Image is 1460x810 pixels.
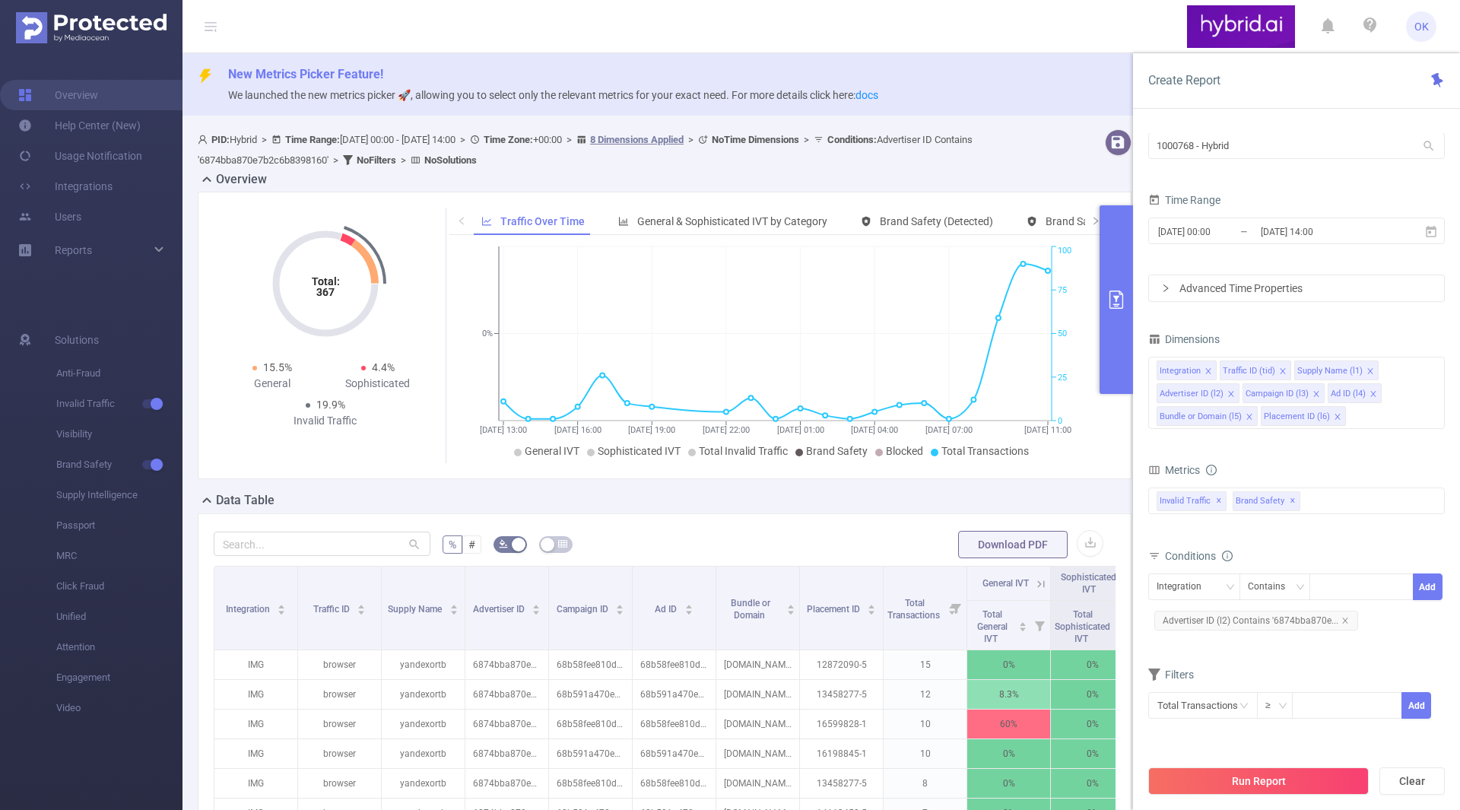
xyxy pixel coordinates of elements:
p: IMG [214,739,297,768]
p: 0% [1051,650,1134,679]
div: Sort [867,602,876,611]
div: Sort [357,602,366,611]
h2: Overview [216,170,267,189]
p: yandexortb [382,739,465,768]
p: 6874bba870e7b2c6b8398160 [465,710,548,739]
i: icon: caret-down [616,608,624,613]
span: General IVT [525,445,579,457]
i: icon: caret-up [357,602,366,607]
b: Time Range: [285,134,340,145]
span: Click Fraud [56,571,182,602]
i: icon: caret-down [1019,625,1027,630]
p: 10 [884,710,966,739]
i: Filter menu [1112,601,1134,650]
p: [DOMAIN_NAME] [716,739,799,768]
a: Help Center (New) [18,110,141,141]
span: ✕ [1216,492,1222,510]
p: 0% [967,769,1050,798]
p: 6874bba870e7b2c6b8398160 [465,739,548,768]
i: icon: line-chart [481,216,492,227]
b: No Filters [357,154,396,166]
div: Sort [615,602,624,611]
span: > [799,134,814,145]
span: > [684,134,698,145]
button: Add [1401,692,1431,719]
i: icon: caret-down [532,608,541,613]
input: End date [1259,221,1382,242]
i: icon: close [1312,390,1320,399]
li: Traffic ID (tid) [1220,361,1291,380]
p: 8.3% [967,680,1050,709]
tspan: 367 [316,286,335,298]
p: 0% [1051,680,1134,709]
i: icon: user [198,135,211,145]
p: 10 [884,739,966,768]
p: 60% [967,710,1050,739]
i: icon: down [1226,583,1235,593]
p: [DOMAIN_NAME] [716,769,799,798]
div: Ad ID (l4) [1331,384,1366,404]
p: 68b591a470e7b269ccf24290 [549,739,632,768]
a: Users [18,202,81,232]
span: ✕ [1290,492,1296,510]
span: Blocked [886,445,923,457]
b: No Solutions [424,154,477,166]
p: 68b58fee810d984a4c50eff2 [549,710,632,739]
tspan: [DATE] 07:00 [925,425,972,435]
b: PID: [211,134,230,145]
p: 15 [884,650,966,679]
div: ≥ [1265,693,1281,718]
tspan: [DATE] 22:00 [702,425,749,435]
span: MRC [56,541,182,571]
div: Integration [1160,361,1201,381]
p: IMG [214,680,297,709]
span: Filters [1148,669,1194,681]
span: % [449,538,456,551]
i: icon: down [1296,583,1305,593]
span: OK [1414,11,1429,42]
span: Campaign ID [557,604,611,615]
h2: Data Table [216,491,275,510]
div: icon: rightAdvanced Time Properties [1149,275,1444,301]
div: Traffic ID (tid) [1223,361,1275,381]
tspan: [DATE] 01:00 [776,425,824,435]
i: icon: close [1341,617,1349,624]
p: yandexortb [382,769,465,798]
p: 68b58fee810d984a4c50eff2 [549,769,632,798]
p: 68b591a470e7b269ccf24292 [633,739,716,768]
div: Bundle or Domain (l5) [1160,407,1242,427]
i: icon: thunderbolt [198,68,213,84]
p: 6874bba870e7b2c6b8398160 [465,650,548,679]
li: Integration [1157,361,1217,380]
span: Ad ID [655,604,679,615]
i: icon: caret-down [868,608,876,613]
p: browser [298,680,381,709]
p: 6874bba870e7b2c6b8398160 [465,769,548,798]
i: icon: caret-up [449,602,458,607]
div: Sort [1018,620,1027,629]
span: 19.9% [316,399,345,411]
div: Sort [684,602,693,611]
i: icon: left [457,216,466,225]
u: 8 Dimensions Applied [590,134,684,145]
p: 68b58fee810d984a4c50eff2 [549,650,632,679]
span: Total Invalid Traffic [699,445,788,457]
p: browser [298,739,381,768]
img: Protected Media [16,12,167,43]
span: # [468,538,475,551]
a: Usage Notification [18,141,142,171]
div: Sophisticated [325,376,431,392]
i: icon: right [1091,216,1100,225]
p: 0% [1051,739,1134,768]
tspan: 50 [1058,329,1067,339]
span: Reports [55,244,92,256]
div: Sort [449,602,459,611]
span: Sophisticated IVT [1061,572,1116,595]
span: Total General IVT [977,609,1008,644]
span: Total Transactions [887,598,942,621]
span: Anti-Fraud [56,358,182,389]
div: Sort [532,602,541,611]
div: Invalid Traffic [272,413,378,429]
tspan: [DATE] 16:00 [554,425,601,435]
b: Conditions : [827,134,877,145]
